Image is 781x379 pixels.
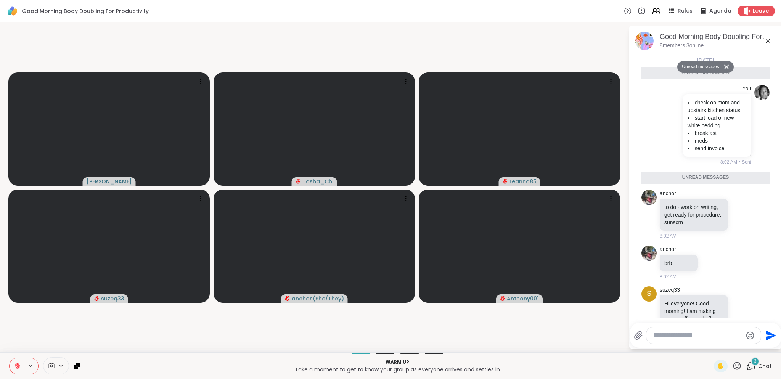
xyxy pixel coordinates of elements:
span: 8:02 AM [660,273,677,280]
p: to do - work on writing, get ready for procedure, sunscrn [664,203,723,226]
a: anchor [660,246,676,253]
span: ( She/They ) [313,295,344,302]
p: 8 members, 3 online [660,42,704,50]
p: Take a moment to get to know your group as everyone arrives and settles in [85,366,709,373]
span: Good Morning Body Doubling For Productivity [22,7,149,15]
span: audio-muted [285,296,290,301]
li: meds [688,137,747,145]
span: • [739,159,740,165]
span: audio-muted [296,179,301,184]
li: breakfast [688,129,747,137]
img: https://sharewell-space-live.sfo3.digitaloceanspaces.com/user-generated/d44ce118-e614-49f3-90b3-4... [754,85,770,100]
span: Leave [753,7,769,15]
span: Anthony001 [507,295,539,302]
span: Rules [678,7,693,15]
span: 8:02 AM [660,233,677,239]
span: suzeq33 [101,295,124,302]
p: Warm up [85,359,709,366]
li: start load of new white bedding [688,114,747,129]
span: Agenda [709,7,731,15]
a: anchor [660,190,676,198]
li: send invoice [688,145,747,152]
img: Good Morning Body Doubling For Productivity, Oct 15 [635,32,654,50]
button: Send [761,327,778,344]
span: audio-muted [94,296,100,301]
span: 3 [754,358,757,365]
div: Good Morning Body Doubling For Productivity, [DATE] [660,32,776,42]
span: [PERSON_NAME] [87,178,132,185]
button: Emoji picker [746,331,755,340]
a: suzeq33 [660,286,680,294]
img: https://sharewell-space-live.sfo3.digitaloceanspaces.com/user-generated/bd698b57-9748-437a-a102-e... [641,246,657,261]
span: audio-muted [500,296,505,301]
div: Unread messages [641,172,770,184]
span: audio-muted [503,179,508,184]
div: Unread messages [641,67,770,79]
span: Leanna85 [509,178,537,185]
h4: You [742,85,751,93]
button: Unread messages [677,61,721,73]
span: 8:02 AM [720,159,737,165]
p: brb [664,259,693,267]
textarea: Type your message [653,331,742,339]
img: ShareWell Logomark [6,5,19,18]
span: Chat [758,362,772,370]
p: Hi everyone! Good morning! I am making some coffee and will have a snack and then need to fill vi... [664,300,723,376]
span: Sent [742,159,751,165]
img: https://sharewell-space-live.sfo3.digitaloceanspaces.com/user-generated/bd698b57-9748-437a-a102-e... [641,190,657,205]
span: anchor [292,295,312,302]
span: [DATE] [693,56,718,64]
span: ✋ [717,361,725,371]
li: check on mom and upstairs kitchen status [688,99,747,114]
span: Tasha_Chi [302,178,333,185]
span: s [647,289,651,299]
